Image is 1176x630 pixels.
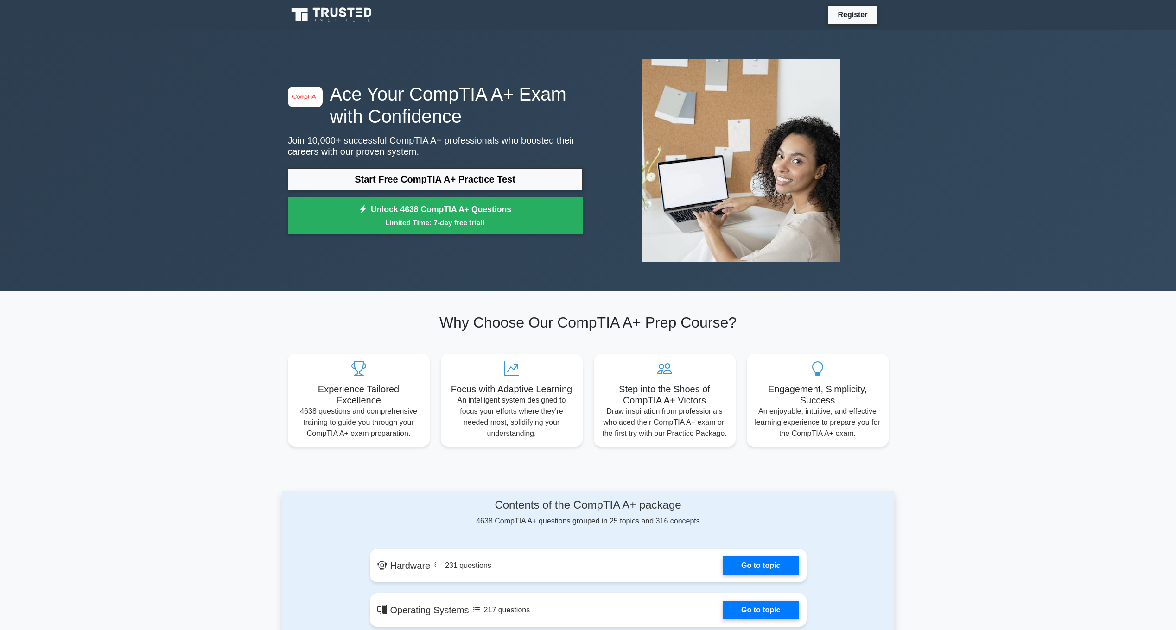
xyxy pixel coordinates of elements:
h4: Contents of the CompTIA A+ package [370,498,807,512]
p: An intelligent system designed to focus your efforts where they're needed most, solidifying your ... [448,395,575,439]
p: An enjoyable, intuitive, and effective learning experience to prepare you for the CompTIA A+ exam. [754,406,881,439]
h5: Focus with Adaptive Learning [448,384,575,395]
a: Go to topic [723,601,799,619]
a: Register [832,9,873,20]
h5: Step into the Shoes of CompTIA A+ Victors [601,384,728,406]
h1: Ace Your CompTIA A+ Exam with Confidence [288,83,583,127]
a: Start Free CompTIA A+ Practice Test [288,168,583,190]
p: 4638 questions and comprehensive training to guide you through your CompTIA A+ exam preparation. [295,406,422,439]
h5: Engagement, Simplicity, Success [754,384,881,406]
h5: Experience Tailored Excellence [295,384,422,406]
a: Go to topic [723,556,799,575]
p: Draw inspiration from professionals who aced their CompTIA A+ exam on the first try with our Prac... [601,406,728,439]
p: Join 10,000+ successful CompTIA A+ professionals who boosted their careers with our proven system. [288,135,583,157]
div: 4638 CompTIA A+ questions grouped in 25 topics and 316 concepts [370,498,807,527]
small: Limited Time: 7-day free trial! [299,217,571,228]
h2: Why Choose Our CompTIA A+ Prep Course? [288,314,889,331]
a: Unlock 4638 CompTIA A+ QuestionsLimited Time: 7-day free trial! [288,197,583,234]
